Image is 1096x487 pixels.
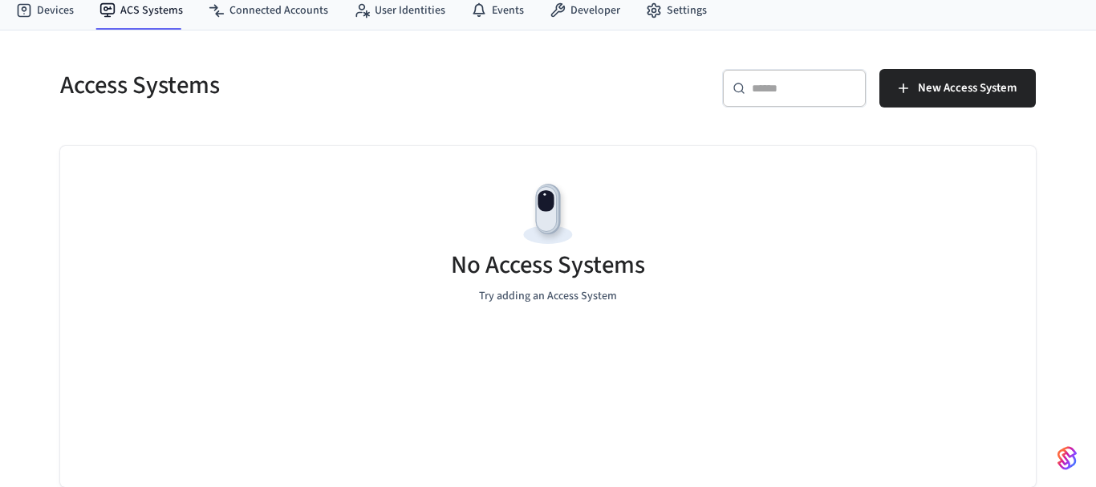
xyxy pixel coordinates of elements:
[918,78,1017,99] span: New Access System
[451,249,645,282] h5: No Access Systems
[879,69,1036,108] button: New Access System
[512,178,584,250] img: Devices Empty State
[60,69,538,102] h5: Access Systems
[1057,445,1077,471] img: SeamLogoGradient.69752ec5.svg
[479,288,617,305] p: Try adding an Access System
